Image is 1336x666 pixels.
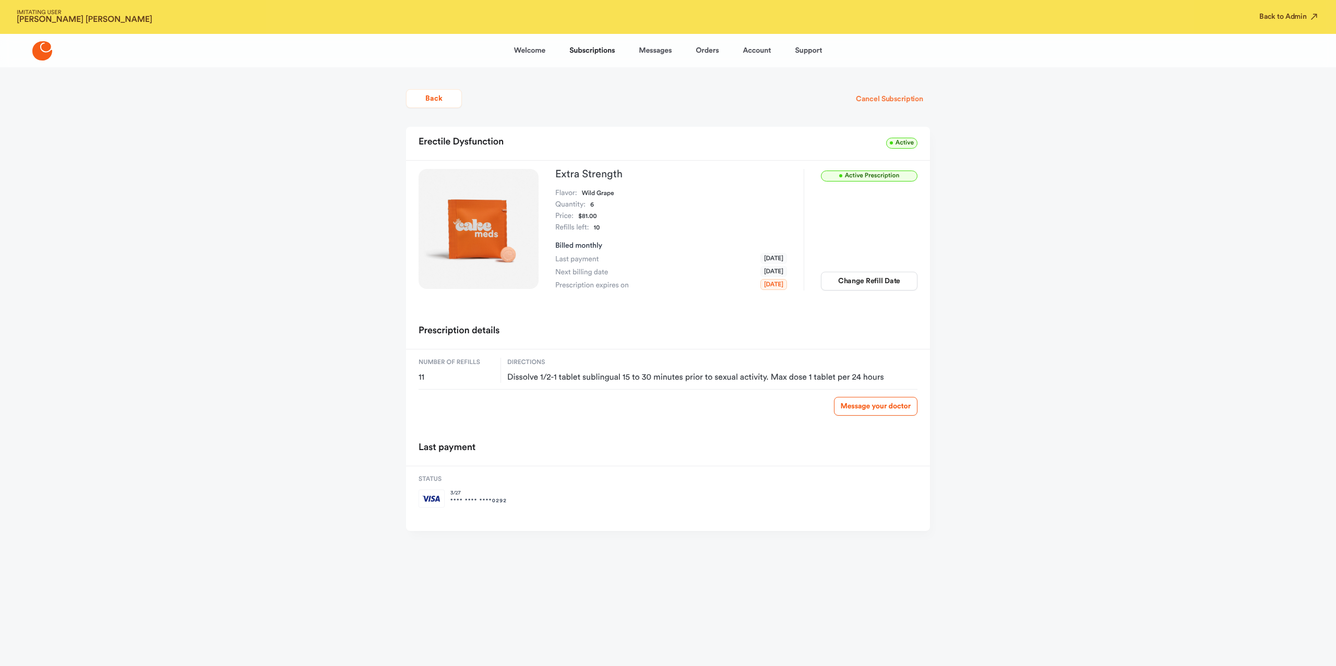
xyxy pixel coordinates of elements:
[555,242,602,249] span: Billed monthly
[419,489,445,508] img: visa
[849,90,930,108] button: Cancel Subscription
[450,489,507,497] span: 3 / 27
[743,38,771,63] a: Account
[696,38,719,63] a: Orders
[419,358,494,367] span: Number of refills
[419,133,504,152] h2: Erectile Dysfunction
[639,38,672,63] a: Messages
[834,397,917,416] a: Message your doctor
[555,267,608,277] span: Next billing date
[555,254,599,264] span: Last payment
[555,211,574,222] dt: Price:
[555,280,629,290] span: Prescription expires on
[419,475,507,484] span: Status
[555,222,589,234] dt: Refills left:
[590,199,594,211] dd: 6
[555,188,577,199] dt: Flavor:
[419,372,494,383] span: 11
[419,169,539,289] img: Extra Strength
[821,171,917,181] span: Active Prescription
[555,199,586,211] dt: Quantity:
[582,188,614,199] dd: Wild Grape
[760,253,787,264] span: [DATE]
[760,266,787,277] span: [DATE]
[593,222,600,234] dd: 10
[760,279,787,290] span: [DATE]
[1259,11,1319,22] button: Back to Admin
[514,38,545,63] a: Welcome
[569,38,615,63] a: Subscriptions
[821,272,917,290] button: Change Refill Date
[406,89,462,108] button: Back
[17,10,152,16] span: IMITATING USER
[17,16,152,24] strong: [PERSON_NAME] [PERSON_NAME]
[578,211,597,222] dd: $81.00
[795,38,822,63] a: Support
[419,322,499,341] h2: Prescription details
[886,138,917,149] span: Active
[507,372,917,383] span: Dissolve 1/2-1 tablet sublingual 15 to 30 minutes prior to sexual activity. Max dose 1 tablet per...
[419,439,475,457] h2: Last payment
[507,358,917,367] span: Directions
[555,169,787,179] h3: Extra Strength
